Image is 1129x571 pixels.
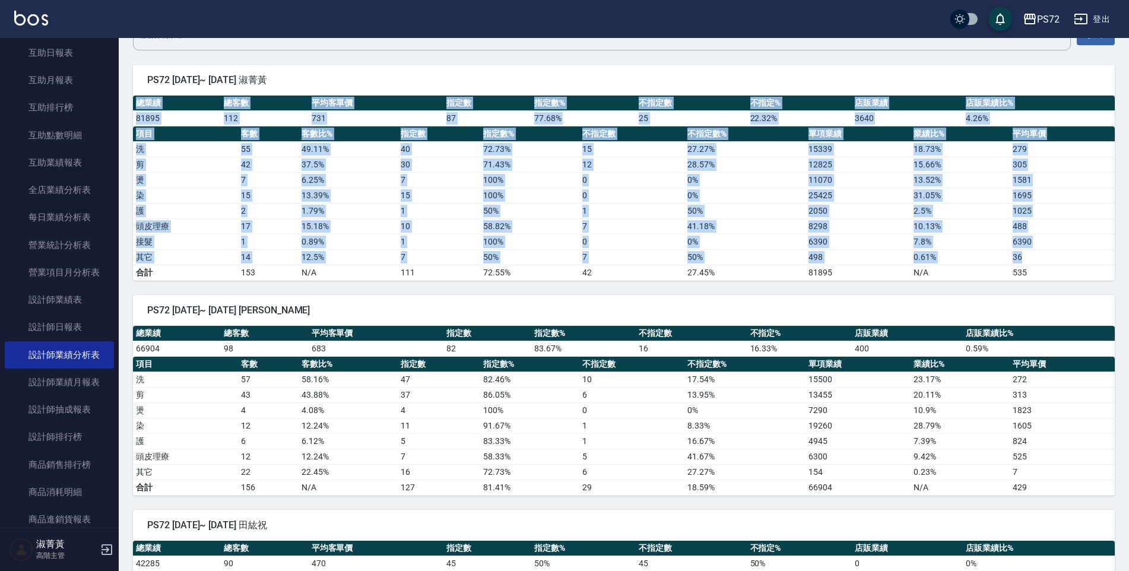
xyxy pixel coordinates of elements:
[238,141,299,157] td: 55
[805,188,911,203] td: 25425
[133,188,238,203] td: 染
[579,357,684,372] th: 不指定數
[299,480,397,495] td: N/A
[299,402,397,418] td: 4.08 %
[299,433,397,449] td: 6.12 %
[805,203,911,218] td: 2050
[238,203,299,218] td: 2
[299,172,397,188] td: 6.25 %
[238,480,299,495] td: 156
[5,94,114,121] a: 互助排行榜
[133,418,238,433] td: 染
[805,218,911,234] td: 8298
[480,480,579,495] td: 81.41%
[5,231,114,259] a: 營業統計分析表
[309,110,443,126] td: 731
[5,259,114,286] a: 營業項目月分析表
[1010,418,1115,433] td: 1605
[480,126,579,142] th: 指定數%
[36,550,97,561] p: 高階主管
[238,464,299,480] td: 22
[299,464,397,480] td: 22.45 %
[443,541,531,556] th: 指定數
[443,556,531,571] td: 45
[805,234,911,249] td: 6390
[805,480,911,495] td: 66904
[398,141,481,157] td: 40
[133,326,1115,357] table: a dense table
[5,506,114,533] a: 商品進銷貨報表
[805,157,911,172] td: 12825
[579,372,684,387] td: 10
[398,234,481,249] td: 1
[238,126,299,142] th: 客數
[911,433,1009,449] td: 7.39 %
[1010,464,1115,480] td: 7
[133,203,238,218] td: 護
[299,265,397,280] td: N/A
[398,157,481,172] td: 30
[133,402,238,418] td: 燙
[398,357,481,372] th: 指定數
[1069,8,1115,30] button: 登出
[309,541,443,556] th: 平均客單價
[684,433,805,449] td: 16.67 %
[1010,372,1115,387] td: 272
[579,249,684,265] td: 7
[147,519,1101,531] span: PS72 [DATE]~ [DATE] 田紘祝
[5,313,114,341] a: 設計師日報表
[398,387,481,402] td: 37
[221,96,309,111] th: 總客數
[911,418,1009,433] td: 28.79 %
[480,357,579,372] th: 指定數%
[1010,188,1115,203] td: 1695
[398,464,481,480] td: 16
[221,326,309,341] th: 總客數
[480,203,579,218] td: 50 %
[1037,12,1060,27] div: PS72
[480,172,579,188] td: 100 %
[480,157,579,172] td: 71.43 %
[636,326,747,341] th: 不指定數
[309,326,443,341] th: 平均客單價
[579,141,684,157] td: 15
[1010,433,1115,449] td: 824
[309,96,443,111] th: 平均客單價
[579,172,684,188] td: 0
[531,96,636,111] th: 指定數%
[133,218,238,234] td: 頭皮理療
[147,74,1101,86] span: PS72 [DATE]~ [DATE] 淑菁黃
[636,110,747,126] td: 25
[805,387,911,402] td: 13455
[133,96,221,111] th: 總業績
[747,110,852,126] td: 22.32 %
[299,141,397,157] td: 49.11 %
[805,249,911,265] td: 498
[1010,449,1115,464] td: 525
[133,541,221,556] th: 總業績
[805,464,911,480] td: 154
[133,126,1115,281] table: a dense table
[579,433,684,449] td: 1
[5,286,114,313] a: 設計師業績表
[684,449,805,464] td: 41.67 %
[480,387,579,402] td: 86.05 %
[911,402,1009,418] td: 10.9 %
[579,387,684,402] td: 6
[480,464,579,480] td: 72.73 %
[579,203,684,218] td: 1
[480,188,579,203] td: 100 %
[963,326,1115,341] th: 店販業績比%
[805,433,911,449] td: 4945
[1010,172,1115,188] td: 1581
[133,433,238,449] td: 護
[963,96,1115,111] th: 店販業績比%
[911,203,1009,218] td: 2.5 %
[579,234,684,249] td: 0
[133,172,238,188] td: 燙
[480,141,579,157] td: 72.73 %
[5,39,114,66] a: 互助日報表
[531,541,636,556] th: 指定數%
[531,110,636,126] td: 77.68 %
[911,141,1009,157] td: 18.73 %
